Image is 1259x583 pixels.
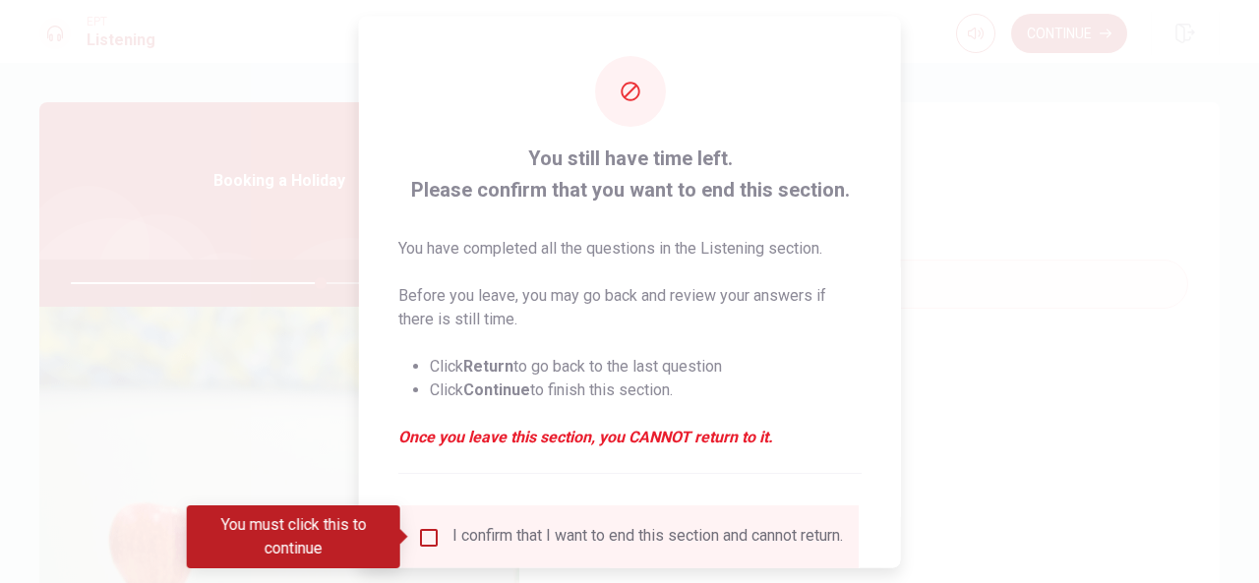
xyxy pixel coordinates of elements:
span: You must click this to continue [417,525,441,549]
div: I confirm that I want to end this section and cannot return. [452,525,843,549]
em: Once you leave this section, you CANNOT return to it. [398,425,862,448]
strong: Return [463,356,513,375]
li: Click to go back to the last question [430,354,862,378]
li: Click to finish this section. [430,378,862,401]
span: You still have time left. Please confirm that you want to end this section. [398,142,862,204]
div: You must click this to continue [187,505,400,568]
p: You have completed all the questions in the Listening section. [398,236,862,260]
p: Before you leave, you may go back and review your answers if there is still time. [398,283,862,330]
strong: Continue [463,379,530,398]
